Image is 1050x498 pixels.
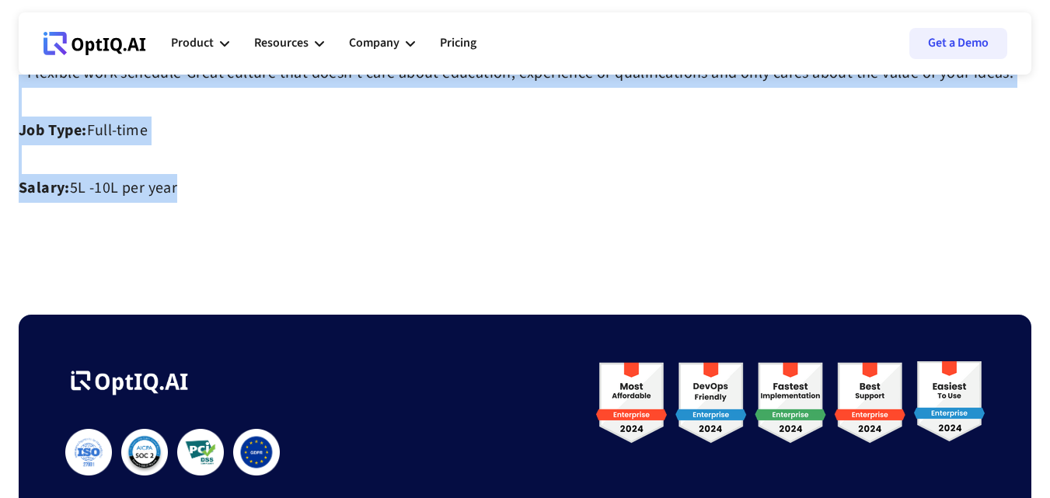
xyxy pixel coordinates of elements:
a: Pricing [440,20,476,67]
div: Resources [254,33,309,54]
strong: Full-time ‍ [87,120,148,141]
a: Webflow Homepage [44,20,146,67]
strong: Job Type: [19,120,87,141]
div: Resources [254,20,324,67]
div: Company [349,20,415,67]
div: Product [171,33,214,54]
strong: 5L -10L per year ‍ [70,177,177,199]
a: Get a Demo [909,28,1007,59]
div: Product [171,20,229,67]
strong: Salary: [19,177,70,199]
div: Company [349,33,399,54]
